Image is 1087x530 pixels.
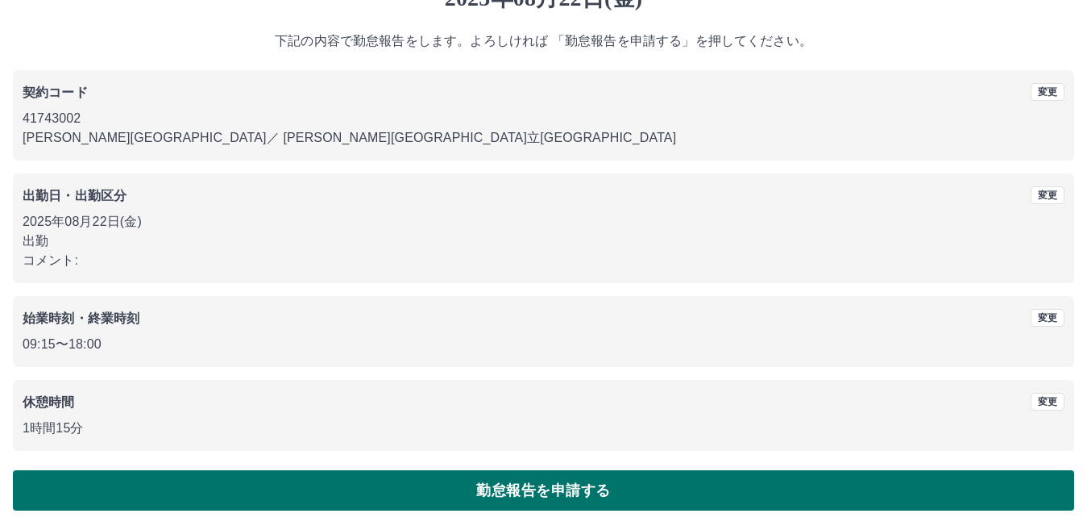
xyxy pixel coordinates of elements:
p: 41743002 [23,109,1064,128]
button: 変更 [1031,309,1064,327]
b: 契約コード [23,86,88,99]
p: コメント: [23,251,1064,270]
button: 変更 [1031,393,1064,411]
p: 2025年08月22日(金) [23,212,1064,232]
button: 勤怠報告を申請する [13,470,1074,511]
p: 下記の内容で勤怠報告をします。よろしければ 「勤怠報告を申請する」を押してください。 [13,31,1074,51]
p: 09:15 〜 18:00 [23,335,1064,354]
p: 出勤 [23,232,1064,251]
p: [PERSON_NAME][GEOGRAPHIC_DATA] ／ [PERSON_NAME][GEOGRAPHIC_DATA]立[GEOGRAPHIC_DATA] [23,128,1064,148]
b: 出勤日・出勤区分 [23,189,127,202]
b: 始業時刻・終業時刻 [23,311,139,325]
p: 1時間15分 [23,419,1064,438]
button: 変更 [1031,186,1064,204]
b: 休憩時間 [23,395,75,409]
button: 変更 [1031,83,1064,101]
